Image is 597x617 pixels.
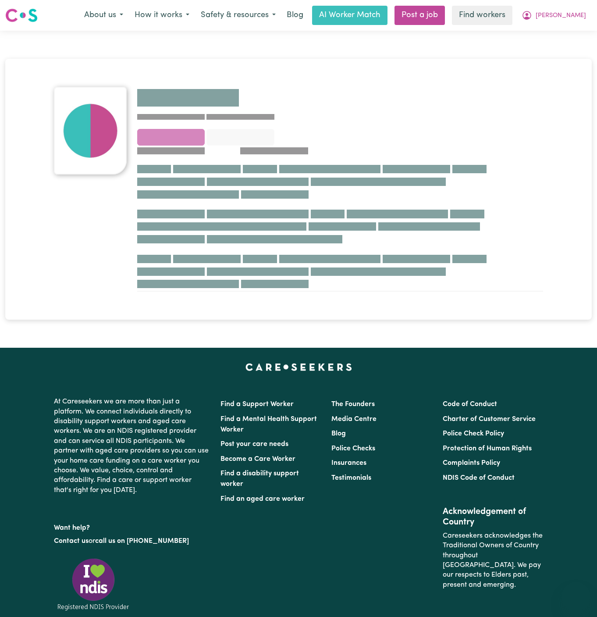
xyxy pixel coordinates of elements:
button: My Account [516,6,592,25]
a: Police Check Policy [443,430,504,437]
iframe: Button to launch messaging window [562,582,590,610]
p: Careseekers acknowledges the Traditional Owners of Country throughout [GEOGRAPHIC_DATA]. We pay o... [443,528,543,593]
button: Safety & resources [195,6,281,25]
a: Insurances [331,460,366,467]
a: Media Centre [331,416,377,423]
p: or [54,533,210,549]
p: Want help? [54,520,210,533]
img: Registered NDIS provider [54,557,133,612]
a: The Founders [331,401,375,408]
a: Find a Mental Health Support Worker [220,416,317,433]
a: Post a job [394,6,445,25]
a: call us on [PHONE_NUMBER] [95,538,189,545]
a: Careseekers home page [245,364,352,371]
h2: Acknowledgement of Country [443,506,543,528]
a: Become a Care Worker [220,456,295,463]
a: Blog [331,430,346,437]
a: Police Checks [331,445,375,452]
a: Find a disability support worker [220,470,299,488]
a: Code of Conduct [443,401,497,408]
a: Testimonials [331,474,371,481]
a: Find an aged care worker [220,496,305,503]
a: Find workers [452,6,512,25]
a: NDIS Code of Conduct [443,474,515,481]
a: Protection of Human Rights [443,445,532,452]
img: Careseekers logo [5,7,38,23]
a: Blog [281,6,309,25]
p: At Careseekers we are more than just a platform. We connect individuals directly to disability su... [54,393,210,499]
a: AI Worker Match [312,6,387,25]
a: Complaints Policy [443,460,500,467]
a: Post your care needs [220,441,288,448]
span: [PERSON_NAME] [536,11,586,21]
a: Careseekers logo [5,5,38,25]
a: Charter of Customer Service [443,416,536,423]
button: About us [78,6,129,25]
button: How it works [129,6,195,25]
a: Find a Support Worker [220,401,294,408]
a: Contact us [54,538,89,545]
